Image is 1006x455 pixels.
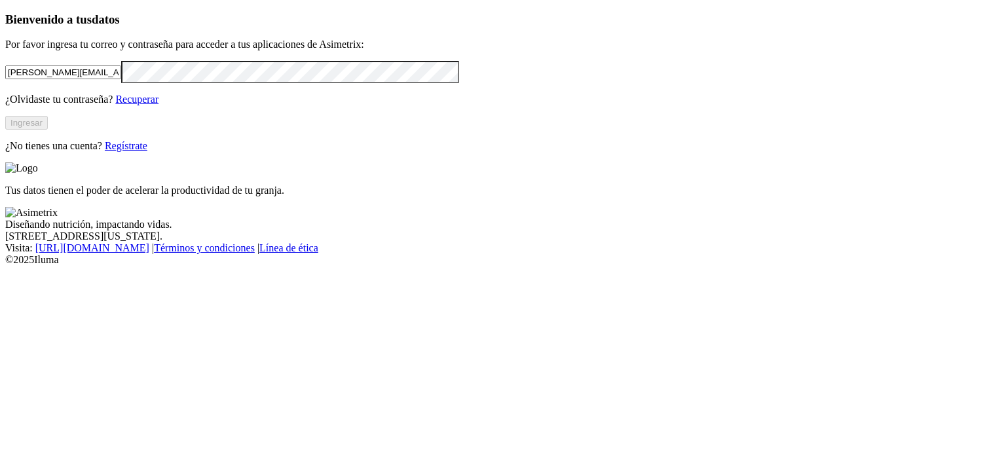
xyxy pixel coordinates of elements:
[5,140,1001,152] p: ¿No tienes una cuenta?
[35,242,149,253] a: [URL][DOMAIN_NAME]
[115,94,158,105] a: Recuperar
[5,219,1001,230] div: Diseñando nutrición, impactando vidas.
[5,185,1001,196] p: Tus datos tienen el poder de acelerar la productividad de tu granja.
[5,254,1001,266] div: © 2025 Iluma
[5,207,58,219] img: Asimetrix
[5,65,121,79] input: Tu correo
[5,242,1001,254] div: Visita : | |
[5,116,48,130] button: Ingresar
[259,242,318,253] a: Línea de ética
[5,39,1001,50] p: Por favor ingresa tu correo y contraseña para acceder a tus aplicaciones de Asimetrix:
[154,242,255,253] a: Términos y condiciones
[105,140,147,151] a: Regístrate
[5,12,1001,27] h3: Bienvenido a tus
[92,12,120,26] span: datos
[5,162,38,174] img: Logo
[5,230,1001,242] div: [STREET_ADDRESS][US_STATE].
[5,94,1001,105] p: ¿Olvidaste tu contraseña?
